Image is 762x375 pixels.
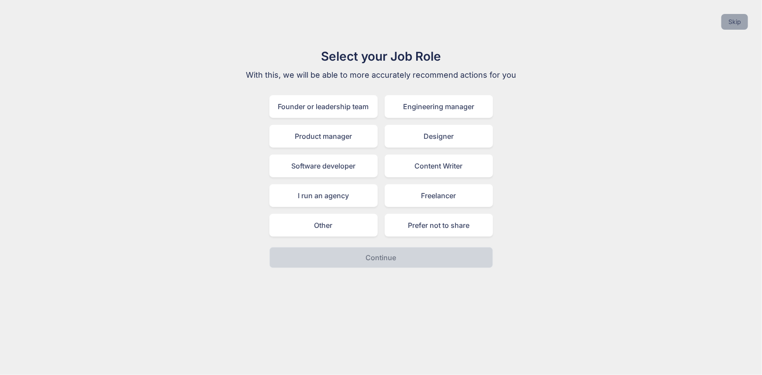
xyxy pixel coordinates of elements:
[234,69,528,81] p: With this, we will be able to more accurately recommend actions for you
[721,14,748,30] button: Skip
[385,214,493,237] div: Prefer not to share
[269,214,378,237] div: Other
[269,155,378,177] div: Software developer
[269,125,378,148] div: Product manager
[269,95,378,118] div: Founder or leadership team
[385,125,493,148] div: Designer
[385,95,493,118] div: Engineering manager
[269,184,378,207] div: I run an agency
[366,252,397,263] p: Continue
[269,247,493,268] button: Continue
[234,47,528,65] h1: Select your Job Role
[385,155,493,177] div: Content Writer
[385,184,493,207] div: Freelancer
